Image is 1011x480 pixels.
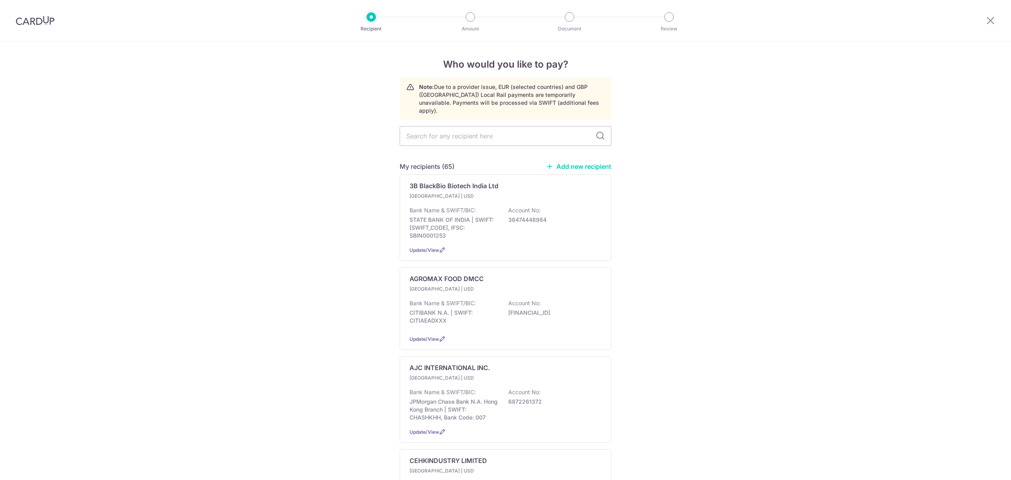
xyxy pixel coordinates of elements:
[508,299,541,307] p: Account No:
[419,83,434,90] strong: Note:
[410,336,439,342] a: Update/View
[410,299,476,307] p: Bank Name & SWIFT/BIC:
[410,181,498,191] p: 3B BlackBio Biotech India Ltd
[400,162,455,171] h5: My recipients (65)
[540,25,599,33] p: Document
[410,398,498,421] p: JPMorgan Chase Bank N.A. Hong Kong Branch | SWIFT: CHASHKHH, Bank Code: 007
[410,274,484,283] p: AGROMAX FOOD DMCC
[419,83,605,115] p: Due to a provider issue, EUR (selected countries) and GBP ([GEOGRAPHIC_DATA]) Local Rail payments...
[508,216,597,224] p: 38474448984
[410,192,503,200] p: [GEOGRAPHIC_DATA] | USD
[16,16,54,25] img: CardUp
[410,388,476,396] p: Bank Name & SWIFT/BIC:
[508,388,541,396] p: Account No:
[400,57,611,72] h4: Who would you like to pay?
[342,25,400,33] p: Recipient
[400,126,611,146] input: Search for any recipient here
[410,467,503,475] p: [GEOGRAPHIC_DATA] | USD
[410,309,498,325] p: CITIBANK N.A. | SWIFT: CITIAEADXXX
[640,25,698,33] p: Review
[441,25,500,33] p: Amount
[410,456,487,465] p: CEHKINDUSTRY LIMITED
[960,456,1003,476] iframe: Opens a widget where you can find more information
[546,163,611,170] a: Add new recipient
[508,206,541,214] p: Account No:
[410,216,498,240] p: STATE BANK OF INDIA | SWIFT: [SWIFT_CODE], IFSC: SBIN0001253
[410,206,476,214] p: Bank Name & SWIFT/BIC:
[410,285,503,293] p: [GEOGRAPHIC_DATA] | USD
[410,247,439,253] a: Update/View
[508,398,597,406] p: 6872261372
[410,363,490,372] p: AJC INTERNATIONAL INC.
[410,374,503,382] p: [GEOGRAPHIC_DATA] | USD
[508,309,597,317] p: [FINANCIAL_ID]
[410,429,439,435] a: Update/View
